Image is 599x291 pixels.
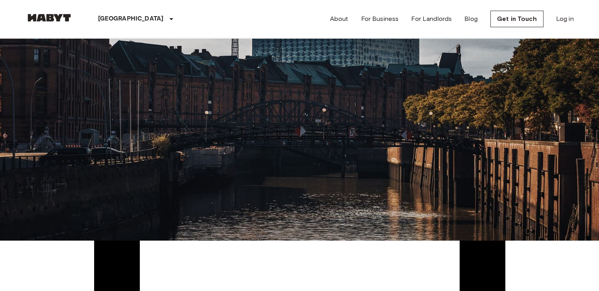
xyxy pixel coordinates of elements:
a: Blog [464,14,478,24]
a: About [330,14,349,24]
a: For Business [361,14,399,24]
a: Get in Touch [490,11,543,27]
a: Log in [556,14,574,24]
img: Habyt [26,14,73,22]
a: For Landlords [411,14,452,24]
p: [GEOGRAPHIC_DATA] [98,14,164,24]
